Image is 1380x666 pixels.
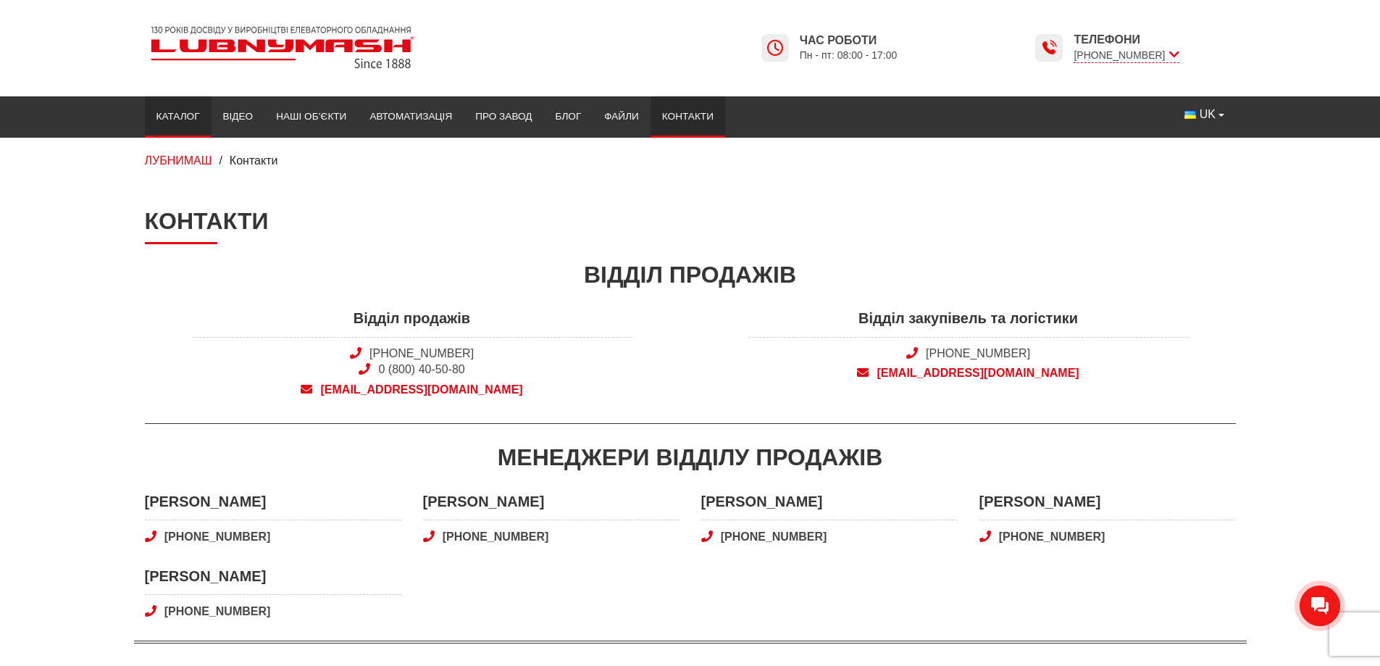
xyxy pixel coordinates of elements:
[926,347,1030,359] a: [PHONE_NUMBER]
[212,101,265,133] a: Відео
[145,441,1236,474] div: Менеджери відділу продажів
[800,33,898,49] span: Час роботи
[230,154,278,167] span: Контакти
[145,529,401,545] a: [PHONE_NUMBER]
[423,529,679,545] a: [PHONE_NUMBER]
[145,154,212,167] a: ЛУБНИМАШ
[979,529,1236,545] a: [PHONE_NUMBER]
[145,566,401,595] span: [PERSON_NAME]
[1074,32,1179,48] span: Телефони
[145,259,1236,291] div: Відділ продажів
[748,308,1189,337] span: Відділ закупівель та логістики
[1184,111,1196,119] img: Українська
[593,101,651,133] a: Файли
[192,308,632,337] span: Відділ продажів
[145,101,212,133] a: Каталог
[464,101,543,133] a: Про завод
[1173,101,1235,128] button: UK
[423,491,679,520] span: [PERSON_NAME]
[651,101,725,133] a: Контакти
[264,101,358,133] a: Наші об’єкти
[1040,39,1058,57] img: Lubnymash time icon
[358,101,464,133] a: Автоматизація
[766,39,784,57] img: Lubnymash time icon
[701,491,958,520] span: [PERSON_NAME]
[369,347,474,359] a: [PHONE_NUMBER]
[192,382,632,398] a: [EMAIL_ADDRESS][DOMAIN_NAME]
[219,154,222,167] span: /
[145,604,401,620] a: [PHONE_NUMBER]
[379,363,465,375] a: 0 (800) 40-50-80
[145,20,420,75] img: Lubnymash
[979,491,1236,520] span: [PERSON_NAME]
[800,49,898,62] span: Пн - пт: 08:00 - 17:00
[543,101,593,133] a: Блог
[145,207,1236,243] h1: Контакти
[145,491,401,520] span: [PERSON_NAME]
[701,529,958,545] a: [PHONE_NUMBER]
[1200,107,1216,122] span: UK
[1074,48,1179,63] span: [PHONE_NUMBER]
[748,365,1189,381] a: [EMAIL_ADDRESS][DOMAIN_NAME]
